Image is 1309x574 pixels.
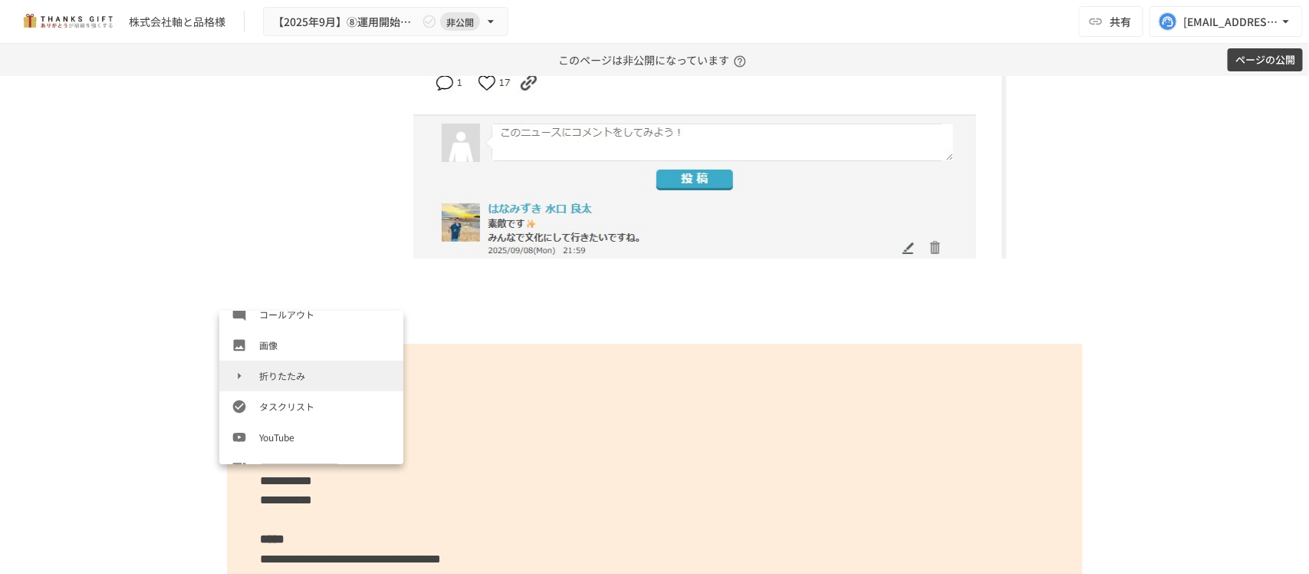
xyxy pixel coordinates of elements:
button: 共有 [1079,6,1143,37]
button: [EMAIL_ADDRESS][DOMAIN_NAME] [1149,6,1303,37]
div: 株式会社軸と品格様 [129,14,225,30]
span: 共有 [1110,13,1131,30]
button: 【2025年9月】⑧運用開始後2回目振り返りMTG非公開 [263,7,508,37]
button: ページの公開 [1228,48,1303,72]
span: YouTube [259,430,391,444]
span: コールアウト [259,307,391,322]
div: Typeahead menu [219,292,1075,312]
div: [EMAIL_ADDRESS][DOMAIN_NAME] [1183,12,1278,31]
span: 画像 [259,338,391,352]
span: 【2025年9月】⑧運用開始後2回目振り返りMTG [273,12,419,31]
span: タスクリスト [259,399,391,414]
img: mMP1OxWUAhQbsRWCurg7vIHe5HqDpP7qZo7fRoNLXQh [18,9,117,34]
p: このページは非公開になっています [558,44,751,76]
span: 非公開 [440,14,480,30]
span: Google スライド [259,460,391,475]
span: 折りたたみ [259,368,391,383]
